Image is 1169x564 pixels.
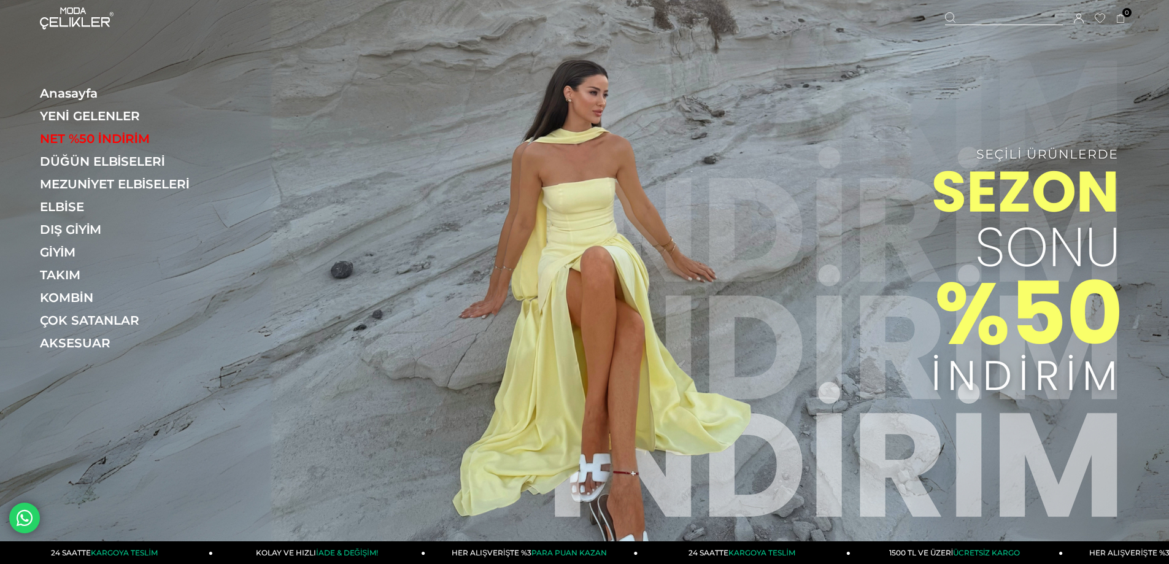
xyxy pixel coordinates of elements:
[425,541,638,564] a: HER ALIŞVERİŞTE %3PARA PUAN KAZAN
[1122,8,1132,17] span: 0
[213,541,425,564] a: KOLAY VE HIZLIİADE & DEĞİŞİM!
[40,109,209,123] a: YENİ GELENLER
[316,548,377,557] span: İADE & DEĞİŞİM!
[40,245,209,260] a: GİYİM
[40,199,209,214] a: ELBİSE
[40,86,209,101] a: Anasayfa
[40,7,114,29] img: logo
[1116,14,1125,23] a: 0
[851,541,1063,564] a: 1500 TL VE ÜZERİÜCRETSİZ KARGO
[91,548,157,557] span: KARGOYA TESLİM
[953,548,1020,557] span: ÜCRETSİZ KARGO
[40,222,209,237] a: DIŞ GİYİM
[1,541,213,564] a: 24 SAATTEKARGOYA TESLİM
[40,131,209,146] a: NET %50 İNDİRİM
[40,177,209,191] a: MEZUNİYET ELBİSELERİ
[40,268,209,282] a: TAKIM
[531,548,607,557] span: PARA PUAN KAZAN
[40,154,209,169] a: DÜĞÜN ELBİSELERİ
[40,313,209,328] a: ÇOK SATANLAR
[40,336,209,350] a: AKSESUAR
[638,541,851,564] a: 24 SAATTEKARGOYA TESLİM
[40,290,209,305] a: KOMBİN
[728,548,795,557] span: KARGOYA TESLİM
